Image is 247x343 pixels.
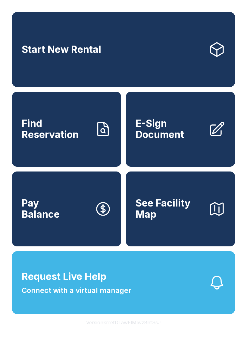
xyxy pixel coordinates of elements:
button: See Facility Map [126,171,235,246]
a: Find Reservation [12,92,121,167]
span: Pay Balance [22,198,60,220]
span: Request Live Help [22,269,106,284]
button: Request Live HelpConnect with a virtual manager [12,251,235,314]
a: Start New Rental [12,12,235,87]
span: Connect with a virtual manager [22,285,131,296]
span: Find Reservation [22,118,90,140]
span: Start New Rental [22,44,101,55]
span: E-Sign Document [136,118,204,140]
button: VersionkrrefDLawElMlwz8nfSsJ [81,314,166,331]
span: See Facility Map [136,198,204,220]
button: PayBalance [12,171,121,246]
a: E-Sign Document [126,92,235,167]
